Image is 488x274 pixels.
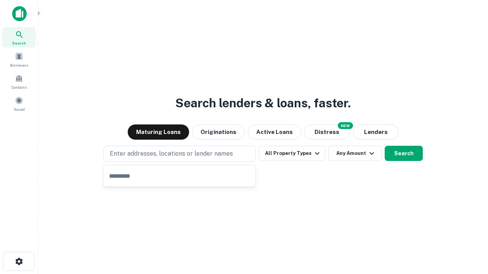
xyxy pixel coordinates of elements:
button: Lenders [353,124,399,140]
span: Search [12,40,26,46]
h3: Search lenders & loans, faster. [175,94,351,112]
span: Saved [14,106,25,112]
div: NEW [338,122,353,129]
p: Enter addresses, locations or lender names [110,149,233,158]
img: capitalize-icon.png [12,6,27,21]
button: Active Loans [248,124,301,140]
button: Maturing Loans [128,124,189,140]
button: Search distressed loans with lien and other non-mortgage details. [304,124,350,140]
button: Search [385,146,423,161]
button: All Property Types [259,146,325,161]
button: Any Amount [328,146,382,161]
a: Saved [2,93,36,114]
span: Borrowers [10,62,28,68]
a: Borrowers [2,49,36,70]
span: Contacts [11,84,27,90]
button: Originations [192,124,245,140]
a: Contacts [2,71,36,92]
button: Enter addresses, locations or lender names [103,146,256,162]
a: Search [2,27,36,48]
iframe: Chat Widget [450,213,488,250]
